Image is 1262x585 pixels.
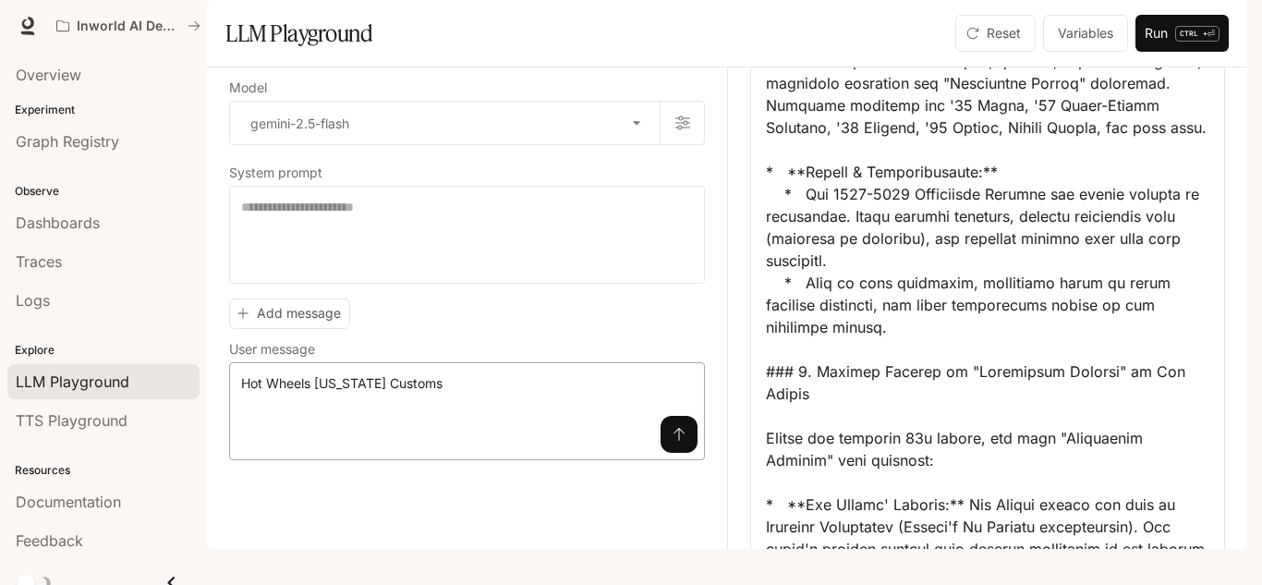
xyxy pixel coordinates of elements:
[229,81,267,94] p: Model
[1043,15,1128,52] button: Variables
[955,15,1036,52] button: Reset
[1175,26,1220,42] p: ⏎
[230,102,660,144] div: gemini-2.5-flash
[229,166,322,179] p: System prompt
[250,114,349,133] p: gemini-2.5-flash
[229,343,315,356] p: User message
[229,299,350,329] button: Add message
[77,18,180,34] p: Inworld AI Demos
[225,15,372,52] h1: LLM Playground
[1180,28,1207,39] p: CTRL +
[48,7,209,44] button: All workspaces
[1135,15,1229,52] button: RunCTRL +⏎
